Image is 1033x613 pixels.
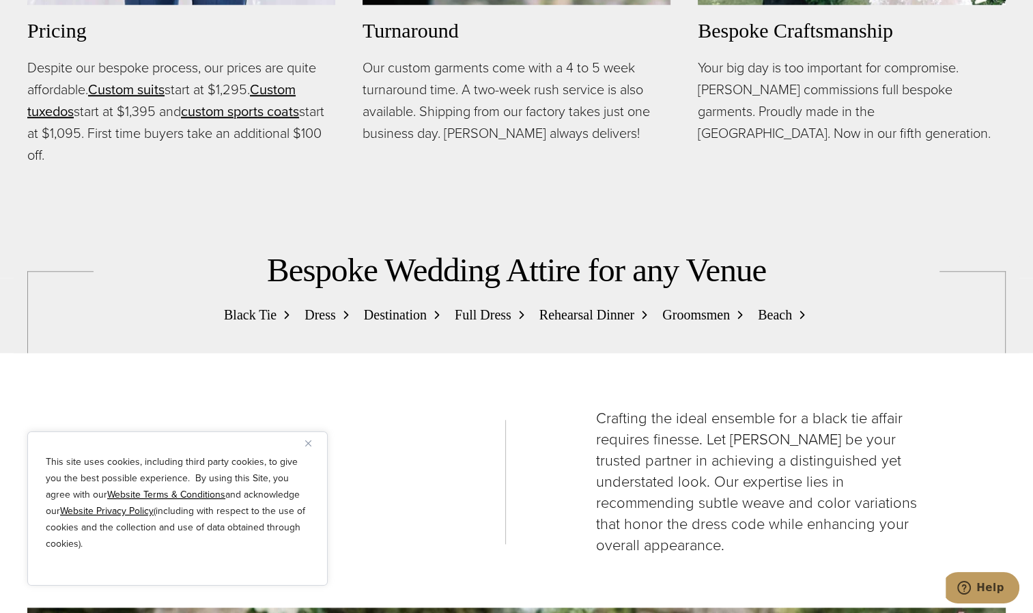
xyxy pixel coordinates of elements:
[539,304,634,326] span: Rehearsal Dinner
[88,79,165,100] a: Custom suits
[305,435,322,451] button: Close
[107,487,225,502] a: Website Terms & Conditions
[662,304,747,326] a: Groomsmen
[224,304,277,326] span: Black Tie
[662,304,730,326] span: Groomsmen
[60,504,154,518] a: Website Privacy Policy
[305,304,353,326] a: Dress
[363,57,670,144] p: Our custom garments come with a 4 to 5 week turnaround time. A two-week rush service is also avai...
[181,101,299,122] a: custom sports coats
[305,440,311,446] img: Close
[363,16,670,46] h3: Turnaround
[364,304,444,326] a: Destination
[946,572,1019,606] iframe: Opens a widget where you can chat to one of our agents
[27,57,335,166] p: Despite our bespoke process, our prices are quite affordable. start at $1,295. start at $1,395 an...
[455,304,511,326] span: Full Dress
[364,304,427,326] span: Destination
[305,304,336,326] span: Dress
[698,16,1006,46] h3: Bespoke Craftsmanship
[27,79,296,122] a: Custom tuxedos
[55,251,978,291] h2: Bespoke Wedding Attire for any Venue
[539,304,651,326] a: Rehearsal Dinner
[46,454,309,552] p: This site uses cookies, including third party cookies, to give you the best possible experience. ...
[27,16,335,46] h3: Pricing
[698,57,1006,144] p: Your big day is too important for compromise. [PERSON_NAME] commissions full bespoke garments. Pr...
[224,304,294,326] a: Black Tie
[758,304,792,326] span: Beach
[455,304,528,326] a: Full Dress
[96,420,437,544] h2: Black Tie Weddings
[758,304,809,326] a: Beach
[596,408,937,556] p: Crafting the ideal ensemble for a black tie affair requires finesse. Let [PERSON_NAME] be your tr...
